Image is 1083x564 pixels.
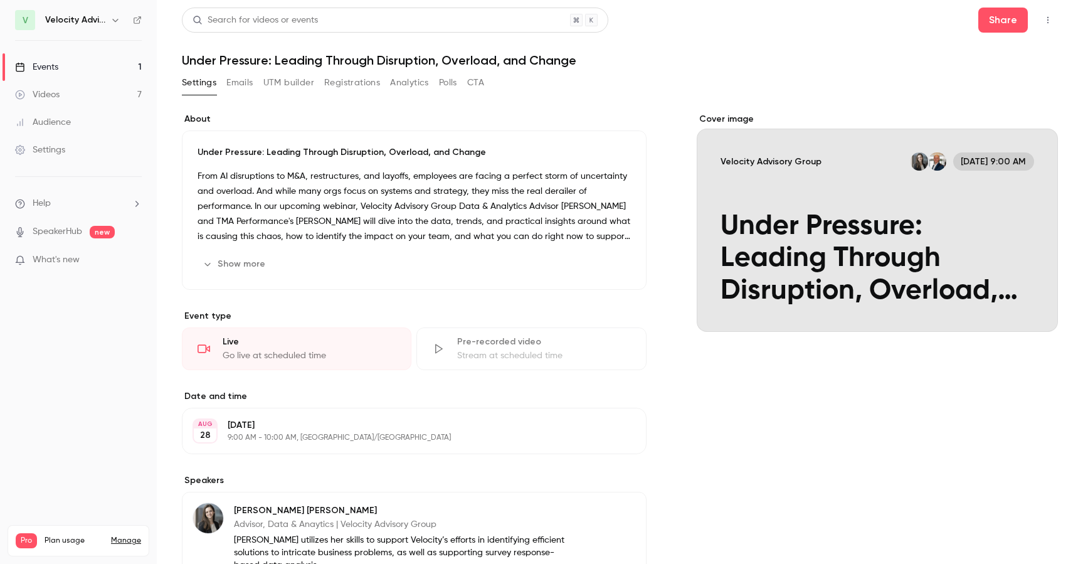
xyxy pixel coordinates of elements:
p: From AI disruptions to M&A, restructures, and layoffs, employees are facing a perfect storm of un... [198,169,631,244]
span: V [23,14,28,27]
li: help-dropdown-opener [15,197,142,210]
a: SpeakerHub [33,225,82,238]
div: Live [223,336,396,348]
a: Manage [111,536,141,546]
button: Polls [439,73,457,93]
img: Amanda Nichols [193,503,223,533]
span: What's new [33,253,80,267]
p: 28 [200,429,211,442]
button: Analytics [390,73,429,93]
button: Share [978,8,1028,33]
div: Settings [15,144,65,156]
p: [DATE] [228,419,580,432]
p: Advisor, Data & Anaytics | Velocity Advisory Group [234,518,565,531]
label: About [182,113,647,125]
label: Cover image [697,113,1058,125]
button: Show more [198,254,273,274]
button: Settings [182,73,216,93]
div: Pre-recorded video [457,336,630,348]
div: Audience [15,116,71,129]
p: Under Pressure: Leading Through Disruption, Overload, and Change [198,146,631,159]
div: LiveGo live at scheduled time [182,327,411,370]
div: Stream at scheduled time [457,349,630,362]
button: UTM builder [263,73,314,93]
div: Events [15,61,58,73]
button: Emails [226,73,253,93]
span: new [90,226,115,238]
span: Help [33,197,51,210]
label: Date and time [182,390,647,403]
button: Registrations [324,73,380,93]
span: Plan usage [45,536,103,546]
h1: Under Pressure: Leading Through Disruption, Overload, and Change [182,53,1058,68]
span: Pro [16,533,37,548]
div: Videos [15,88,60,101]
iframe: Noticeable Trigger [127,255,142,266]
h6: Velocity Advisory Group [45,14,105,26]
div: AUG [194,420,216,428]
div: Pre-recorded videoStream at scheduled time [416,327,646,370]
p: 9:00 AM - 10:00 AM, [GEOGRAPHIC_DATA]/[GEOGRAPHIC_DATA] [228,433,580,443]
div: Go live at scheduled time [223,349,396,362]
div: Search for videos or events [193,14,318,27]
label: Speakers [182,474,647,487]
section: Cover image [697,113,1058,332]
p: Event type [182,310,647,322]
button: CTA [467,73,484,93]
p: [PERSON_NAME] [PERSON_NAME] [234,504,565,517]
